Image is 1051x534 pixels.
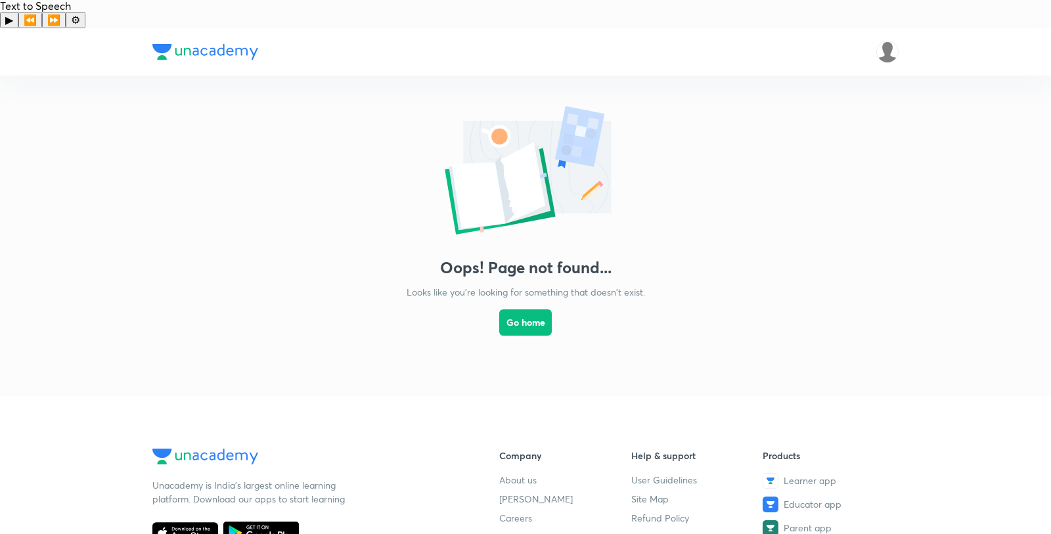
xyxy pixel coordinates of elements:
[42,12,66,28] button: Forward
[152,449,457,468] a: Company Logo
[66,12,85,28] button: Settings
[499,511,631,525] a: Careers
[499,299,552,370] a: Go home
[631,492,763,506] a: Site Map
[763,497,895,512] a: Educator app
[763,473,895,489] a: Learner app
[499,449,631,462] h6: Company
[763,473,778,489] img: Learner app
[499,473,631,487] a: About us
[631,511,763,525] a: Refund Policy
[499,492,631,506] a: [PERSON_NAME]
[763,449,895,462] h6: Products
[631,449,763,462] h6: Help & support
[784,474,836,487] span: Learner app
[763,497,778,512] img: Educator app
[407,285,645,299] p: Looks like you're looking for something that doesn't exist.
[631,473,763,487] a: User Guidelines
[394,102,657,242] img: error
[499,309,552,336] button: Go home
[784,497,841,511] span: Educator app
[152,44,258,60] img: Company Logo
[18,12,42,28] button: Previous
[152,449,258,464] img: Company Logo
[440,258,612,277] h3: Oops! Page not found...
[152,478,349,506] p: Unacademy is India’s largest online learning platform. Download our apps to start learning
[499,511,532,525] span: Careers
[876,41,899,63] img: Rajesh Kumar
